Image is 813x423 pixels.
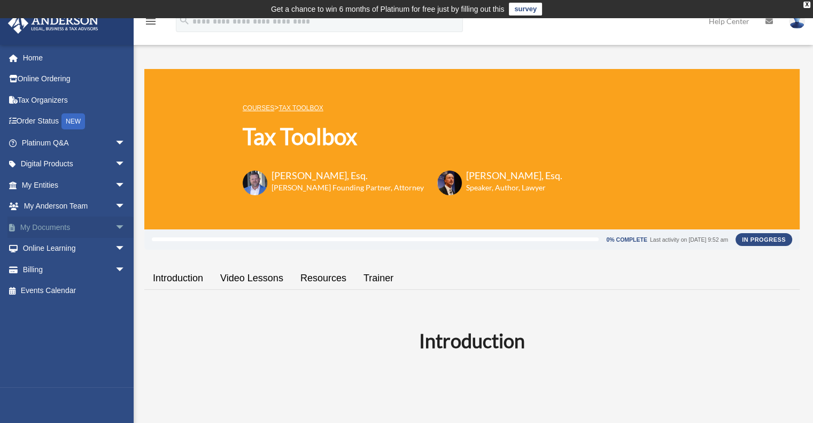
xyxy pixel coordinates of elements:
img: User Pic [789,13,805,29]
a: survey [509,3,542,16]
h3: [PERSON_NAME], Esq. [466,169,562,182]
h2: Introduction [151,327,793,354]
a: My Anderson Teamarrow_drop_down [7,196,142,217]
img: Scott-Estill-Headshot.png [437,171,462,195]
a: Trainer [355,263,402,294]
h6: [PERSON_NAME] Founding Partner, Attorney [272,182,424,193]
span: arrow_drop_down [115,153,136,175]
span: arrow_drop_down [115,196,136,218]
a: Online Learningarrow_drop_down [7,238,142,259]
i: search [179,14,190,26]
div: close [803,2,810,8]
a: Tax Toolbox [278,104,323,112]
a: Order StatusNEW [7,111,142,133]
a: Billingarrow_drop_down [7,259,142,280]
a: Video Lessons [212,263,292,294]
span: arrow_drop_down [115,217,136,239]
img: Toby-circle-head.png [243,171,267,195]
div: In Progress [735,233,792,246]
a: Home [7,47,142,68]
span: arrow_drop_down [115,132,136,154]
a: Resources [292,263,355,294]
a: My Documentsarrow_drop_down [7,217,142,238]
h1: Tax Toolbox [243,121,562,152]
span: arrow_drop_down [115,259,136,281]
a: Digital Productsarrow_drop_down [7,153,142,175]
img: Anderson Advisors Platinum Portal [5,13,102,34]
a: Introduction [144,263,212,294]
i: menu [144,15,157,28]
a: menu [144,19,157,28]
h6: Speaker, Author, Lawyer [466,182,549,193]
a: Tax Organizers [7,89,142,111]
a: Platinum Q&Aarrow_drop_down [7,132,142,153]
div: 0% Complete [606,237,647,243]
p: > [243,101,562,114]
div: NEW [61,113,85,129]
div: Last activity on [DATE] 9:52 am [650,237,728,243]
span: arrow_drop_down [115,238,136,260]
a: COURSES [243,104,274,112]
div: Get a chance to win 6 months of Platinum for free just by filling out this [271,3,505,16]
h3: [PERSON_NAME], Esq. [272,169,424,182]
a: My Entitiesarrow_drop_down [7,174,142,196]
a: Events Calendar [7,280,142,302]
span: arrow_drop_down [115,174,136,196]
a: Online Ordering [7,68,142,90]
